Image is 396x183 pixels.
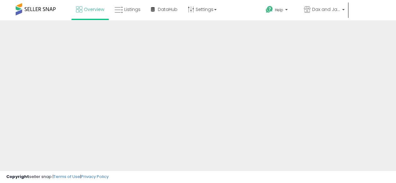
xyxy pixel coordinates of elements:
a: Help [261,1,298,20]
a: Terms of Use [54,174,80,180]
span: Dax and Jade Co. [312,6,340,13]
span: Overview [84,6,104,13]
i: Get Help [265,6,273,13]
strong: Copyright [6,174,29,180]
a: Privacy Policy [81,174,109,180]
span: Help [275,7,283,13]
div: seller snap | | [6,174,109,180]
span: Listings [124,6,141,13]
span: DataHub [158,6,177,13]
